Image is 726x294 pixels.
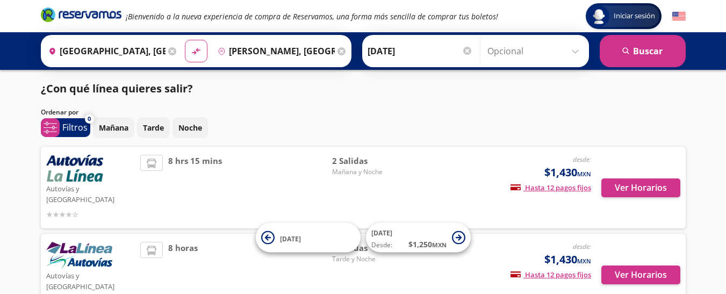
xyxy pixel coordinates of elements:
button: [DATE] [256,223,361,253]
span: Hasta 12 pagos fijos [511,270,591,279]
small: MXN [577,170,591,178]
em: desde: [573,242,591,251]
button: Tarde [137,117,170,138]
p: Filtros [62,121,88,134]
p: Autovías y [GEOGRAPHIC_DATA] [46,269,135,292]
small: MXN [432,241,447,249]
button: Ver Horarios [601,178,680,197]
span: $ 1,250 [408,239,447,250]
a: Brand Logo [41,6,121,26]
span: 8 hrs 15 mins [168,155,222,220]
span: Desde: [371,240,392,250]
span: [DATE] [371,228,392,238]
span: Mañana y Noche [332,167,407,177]
button: [DATE]Desde:$1,250MXN [366,223,471,253]
p: Mañana [99,122,128,133]
em: ¡Bienvenido a la nueva experiencia de compra de Reservamos, una forma más sencilla de comprar tus... [126,11,498,21]
input: Elegir Fecha [368,38,473,64]
span: $1,430 [544,164,591,181]
span: [DATE] [280,234,301,243]
p: Ordenar por [41,107,78,117]
span: $1,430 [544,252,591,268]
em: desde: [573,155,591,164]
input: Buscar Destino [213,38,335,64]
span: Tarde y Noche [332,254,407,264]
p: ¿Con qué línea quieres salir? [41,81,193,97]
img: Autovías y La Línea [46,242,112,269]
button: Mañana [93,117,134,138]
span: 0 [88,114,91,124]
span: Iniciar sesión [609,11,659,21]
p: Tarde [143,122,164,133]
i: Brand Logo [41,6,121,23]
button: 0Filtros [41,118,90,137]
small: MXN [577,257,591,265]
span: 2 Salidas [332,155,407,167]
button: Noche [172,117,208,138]
button: Buscar [600,35,686,67]
p: Autovías y [GEOGRAPHIC_DATA] [46,182,135,205]
button: Ver Horarios [601,266,680,284]
img: Autovías y La Línea [46,155,103,182]
button: English [672,10,686,23]
input: Opcional [487,38,584,64]
p: Noche [178,122,202,133]
span: Hasta 12 pagos fijos [511,183,591,192]
input: Buscar Origen [44,38,166,64]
